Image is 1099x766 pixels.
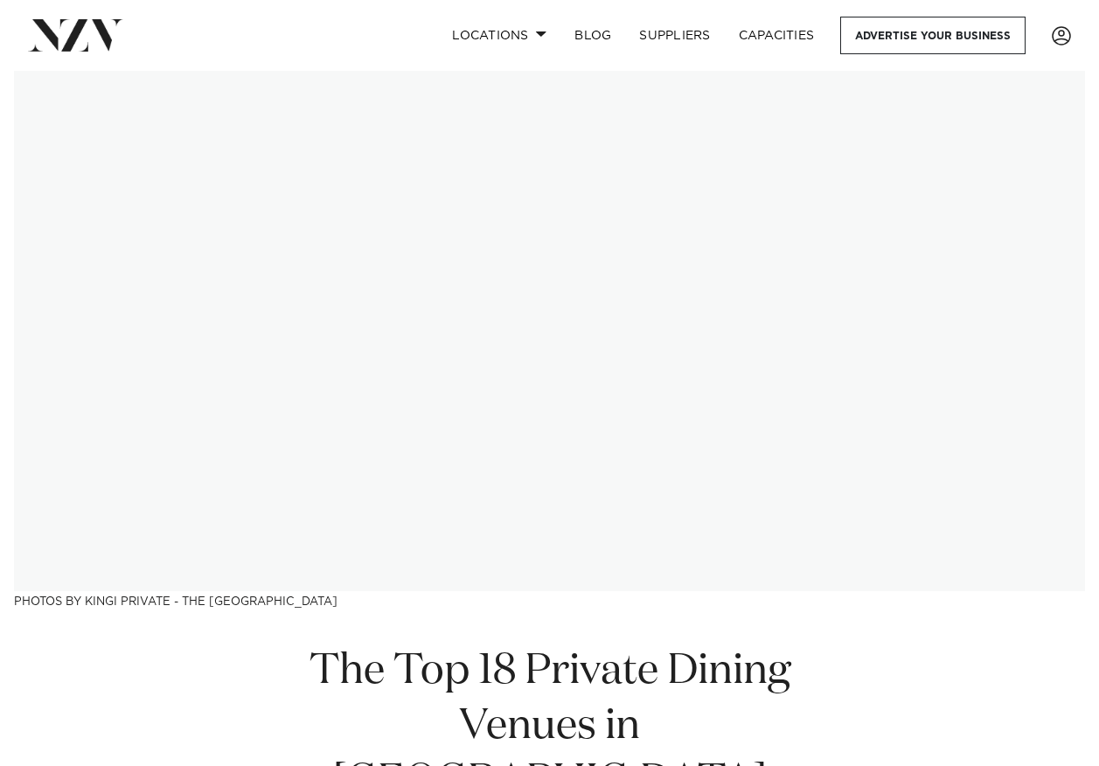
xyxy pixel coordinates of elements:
a: BLOG [560,17,625,54]
a: SUPPLIERS [625,17,724,54]
img: nzv-logo.png [28,19,123,51]
a: Capacities [725,17,829,54]
h3: Photos by kingi Private - The [GEOGRAPHIC_DATA] [14,591,1085,609]
a: Advertise your business [840,17,1026,54]
a: Locations [438,17,560,54]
